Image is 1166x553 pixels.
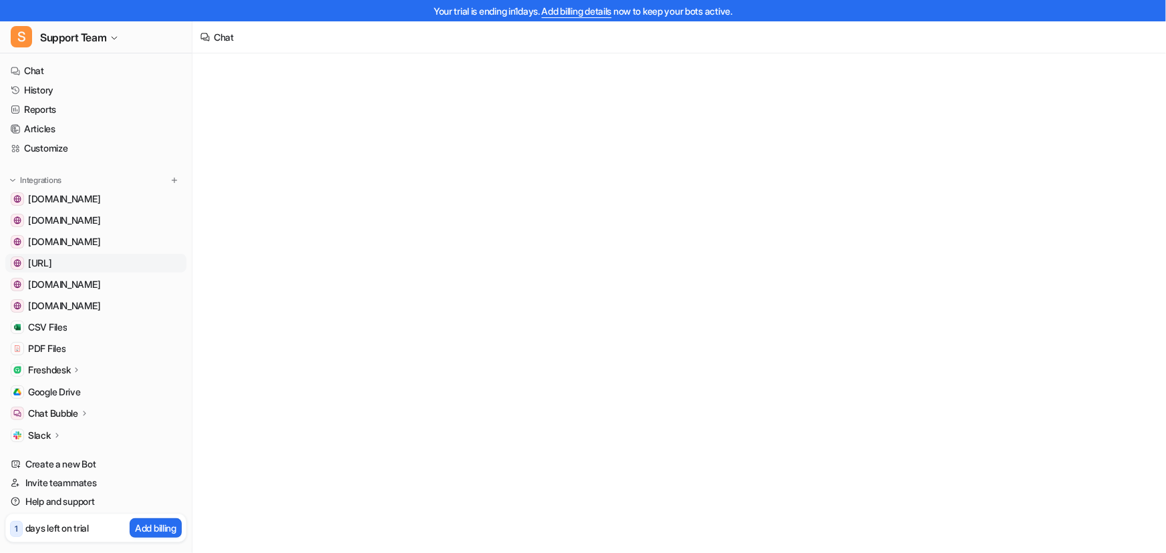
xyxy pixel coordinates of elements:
span: [DOMAIN_NAME] [28,299,100,313]
span: CSV Files [28,321,67,334]
a: Reports [5,100,186,119]
span: [DOMAIN_NAME] [28,192,100,206]
a: Invite teammates [5,474,186,492]
a: dashboard.ticketinghub.com[DOMAIN_NAME] [5,211,186,230]
p: Chat Bubble [28,407,78,420]
a: web.whatsapp.com[DOMAIN_NAME] [5,232,186,251]
span: Support Team [40,28,106,47]
a: Customize [5,139,186,158]
p: days left on trial [25,521,89,535]
button: Add billing [130,518,182,538]
img: Freshdesk [13,366,21,374]
a: Add billing details [542,5,612,17]
img: www.secretfoodtours.com [13,195,21,203]
span: PDF Files [28,342,65,355]
a: Help and support [5,492,186,511]
span: Google Drive [28,385,81,399]
p: Integrations [20,175,61,186]
a: app.slack.com[DOMAIN_NAME] [5,297,186,315]
p: Add billing [135,521,176,535]
a: PDF FilesPDF Files [5,339,186,358]
a: History [5,81,186,100]
button: Integrations [5,174,65,187]
img: Google Drive [13,388,21,396]
img: Slack [13,431,21,439]
p: Slack [28,429,51,442]
img: dashboard.eesel.ai [13,259,21,267]
img: Chat Bubble [13,409,21,417]
img: menu_add.svg [170,176,179,185]
img: expand menu [8,176,17,185]
p: 1 [15,523,18,535]
img: dashboard.ticketinghub.com [13,216,21,224]
span: [DOMAIN_NAME] [28,214,100,227]
img: mail.google.com [13,281,21,289]
a: Create a new Bot [5,455,186,474]
a: Chat [5,61,186,80]
div: Chat [214,30,234,44]
img: PDF Files [13,345,21,353]
img: web.whatsapp.com [13,238,21,246]
span: [DOMAIN_NAME] [28,235,100,248]
a: www.secretfoodtours.com[DOMAIN_NAME] [5,190,186,208]
img: app.slack.com [13,302,21,310]
p: Freshdesk [28,363,70,377]
a: CSV FilesCSV Files [5,318,186,337]
a: mail.google.com[DOMAIN_NAME] [5,275,186,294]
img: CSV Files [13,323,21,331]
span: S [11,26,32,47]
a: dashboard.eesel.ai[URL] [5,254,186,272]
a: Articles [5,120,186,138]
a: Google DriveGoogle Drive [5,383,186,401]
span: [DOMAIN_NAME] [28,278,100,291]
span: [URL] [28,256,52,270]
